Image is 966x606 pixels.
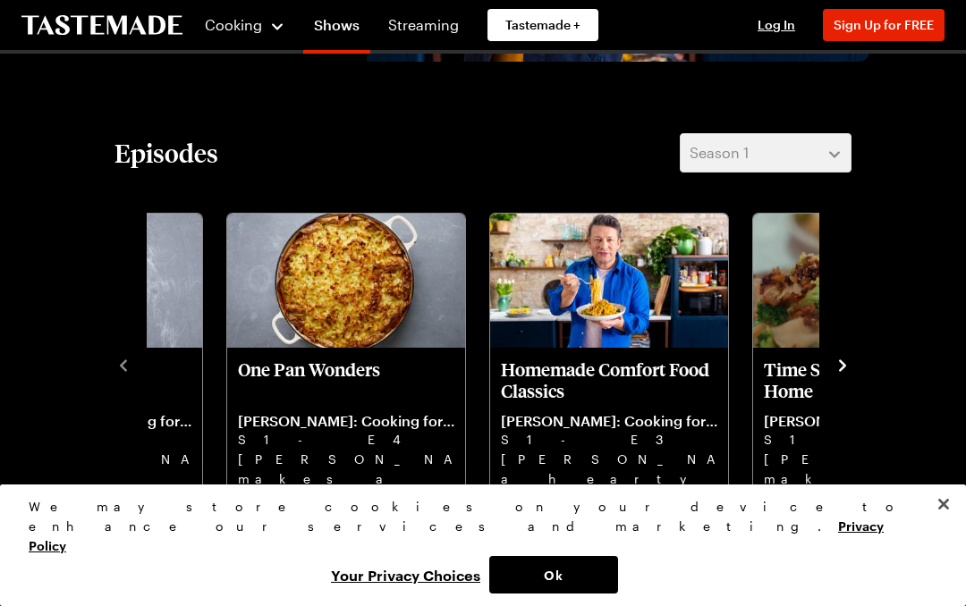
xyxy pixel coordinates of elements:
img: Homemade Comfort Food Classics [490,214,728,348]
button: navigate to previous item [114,353,132,375]
span: Cooking [205,16,262,33]
div: Homemade Comfort Food Classics [490,214,728,518]
button: Season 1 [680,133,852,173]
a: To Tastemade Home Page [21,15,182,36]
button: Sign Up for FREE [823,9,945,41]
span: Tastemade + [505,16,580,34]
button: Cooking [204,4,285,46]
p: [PERSON_NAME] a hearty chicken pie, super-satisfying mushroom risotto and a no-cook cake. [501,450,717,507]
button: Log In [741,16,812,34]
a: Tastemade + [487,9,598,41]
a: One Pan Wonders [238,358,454,507]
p: [PERSON_NAME] makes a scrumptious fish pie, creamy cauliflower cheese spaghetti and minestrone soup. [238,450,454,507]
div: 4 / 7 [225,208,488,519]
p: [PERSON_NAME]: Cooking for Less [238,412,454,430]
span: Sign Up for FREE [834,17,934,32]
button: Your Privacy Choices [322,556,489,593]
a: Shows [303,4,370,54]
p: One Pan Wonders [238,358,454,401]
div: We may store cookies on your device to enhance our services and marketing. [29,497,922,556]
span: Season 1 [690,142,749,164]
div: One Pan Wonders [227,214,465,518]
span: Log In [758,17,795,32]
button: navigate to next item [834,353,852,375]
p: S1 - E4 [238,430,454,450]
img: One Pan Wonders [227,214,465,348]
h2: Episodes [114,137,218,169]
div: 5 / 7 [488,208,751,519]
button: Close [924,484,963,524]
p: Homemade Comfort Food Classics [501,358,717,401]
div: Privacy [29,497,922,593]
button: Ok [489,556,618,593]
p: S1 - E3 [501,430,717,450]
p: [PERSON_NAME]: Cooking for Less [501,412,717,430]
a: Homemade Comfort Food Classics [501,358,717,507]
